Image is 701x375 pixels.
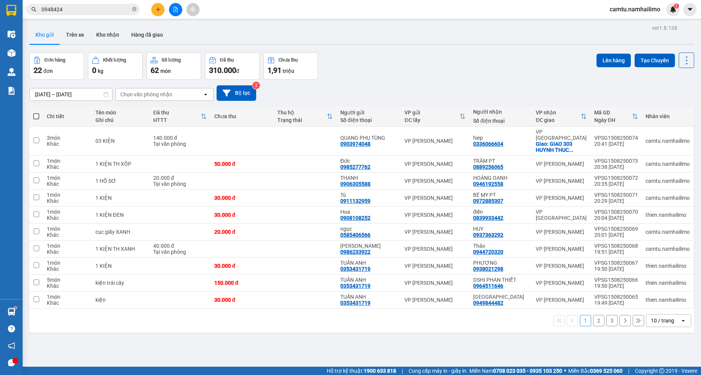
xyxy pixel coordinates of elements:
span: | [402,367,403,375]
div: VPSG1508250066 [594,277,638,283]
div: Số điện thoại [473,118,528,124]
div: 20:29 [DATE] [594,198,638,204]
button: Đơn hàng22đơn [29,52,84,80]
div: VP [PERSON_NAME] [404,138,466,144]
div: 0353431719 [340,300,370,306]
div: 19:50 [DATE] [594,283,638,289]
img: warehouse-icon [8,308,15,316]
div: VPSG1508250070 [594,209,638,215]
div: Thu hộ [277,110,327,116]
div: Đơn hàng [45,57,65,63]
div: Người nhận [473,109,528,115]
div: 0336066604 [473,141,503,147]
div: VP [PERSON_NAME] [536,161,587,167]
div: camtu.namhailimo [646,161,690,167]
div: Đã thu [220,57,234,63]
div: Khác [47,232,88,238]
div: 1 món [47,294,88,300]
div: Số lượng [161,57,181,63]
div: 1 KIỆN ĐEN [95,212,145,218]
div: VP [PERSON_NAME] [404,263,466,269]
span: plus [155,7,161,12]
div: 20.000 đ [153,175,207,181]
span: đ [236,68,239,74]
div: Khối lượng [103,57,126,63]
strong: 0369 525 060 [590,368,623,374]
div: VP gửi [404,110,460,116]
div: VP [GEOGRAPHIC_DATA] [536,209,587,221]
div: Chưa thu [278,57,298,63]
span: 1,91 [267,66,281,75]
button: Bộ lọc [217,85,256,101]
div: PHƯƠNG [473,260,528,266]
div: VP [PERSON_NAME] [404,246,466,252]
div: Tú [340,192,397,198]
div: VP [PERSON_NAME] [536,280,587,286]
div: 30.000 đ [214,212,270,218]
div: thien.namhailimo [646,280,690,286]
div: BÉ MY PT [473,192,528,198]
div: Người gửi [340,110,397,116]
div: camtu.namhailimo [646,246,690,252]
div: 0985277762 [340,164,370,170]
button: 1 [580,315,591,326]
div: 1 món [47,158,88,164]
div: 1 món [47,192,88,198]
span: notification [8,342,15,349]
div: cục giấy XANH [95,229,145,235]
div: VPSG1508250065 [594,294,638,300]
span: đơn [43,68,53,74]
button: file-add [169,3,182,16]
div: Khác [47,181,88,187]
div: Tại văn phòng [153,181,207,187]
div: 20.000 đ [214,229,270,235]
div: 20:01 [DATE] [594,232,638,238]
div: 1 KIỆN [95,195,145,201]
div: 0949844482 [473,300,503,306]
span: file-add [173,7,178,12]
div: VP nhận [536,110,581,116]
span: 62 [151,66,159,75]
div: Khác [47,266,88,272]
div: VP [PERSON_NAME] [536,297,587,303]
div: 03 KIỆN [95,138,145,144]
sup: 1 [14,307,17,309]
div: 20:35 [DATE] [594,181,638,187]
div: OSHI PHAN THIẾT [473,277,528,283]
button: Lên hàng [596,54,631,67]
div: VP [PERSON_NAME] [536,229,587,235]
span: triệu [283,68,294,74]
strong: 1900 633 818 [364,368,396,374]
div: Ghi chú [95,117,145,123]
div: ĐC lấy [404,117,460,123]
div: 0903974048 [340,141,370,147]
div: MỸ LINH [340,243,397,249]
div: 1 món [47,243,88,249]
div: ĐC giao [536,117,581,123]
div: Khác [47,249,88,255]
div: 0353431719 [340,266,370,272]
sup: 1 [674,3,679,9]
img: warehouse-icon [8,49,15,57]
div: 0908108252 [340,215,370,221]
div: 1 món [47,260,88,266]
div: Giao: GIAO 303 HUYNH THUC KHANG [536,141,587,153]
div: 1 HỒ SƠ [95,178,145,184]
div: 0972885307 [473,198,503,204]
div: Mã GD [594,110,632,116]
span: ... [569,147,573,153]
div: Đức [340,158,397,164]
div: QUANG PHỤ TÙNG [340,135,397,141]
div: VP [PERSON_NAME] [404,212,466,218]
div: Khác [47,215,88,221]
img: solution-icon [8,87,15,95]
div: VP [PERSON_NAME] [404,229,466,235]
div: camtu.namhailimo [646,229,690,235]
button: Trên xe [60,26,90,44]
div: camtu.namhailimo [646,195,690,201]
div: Tên món [95,110,145,116]
div: VP [PERSON_NAME] [404,195,466,201]
div: HTTT [153,117,201,123]
div: TUẤN ANH [340,277,397,283]
div: VP [PERSON_NAME] [404,280,466,286]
